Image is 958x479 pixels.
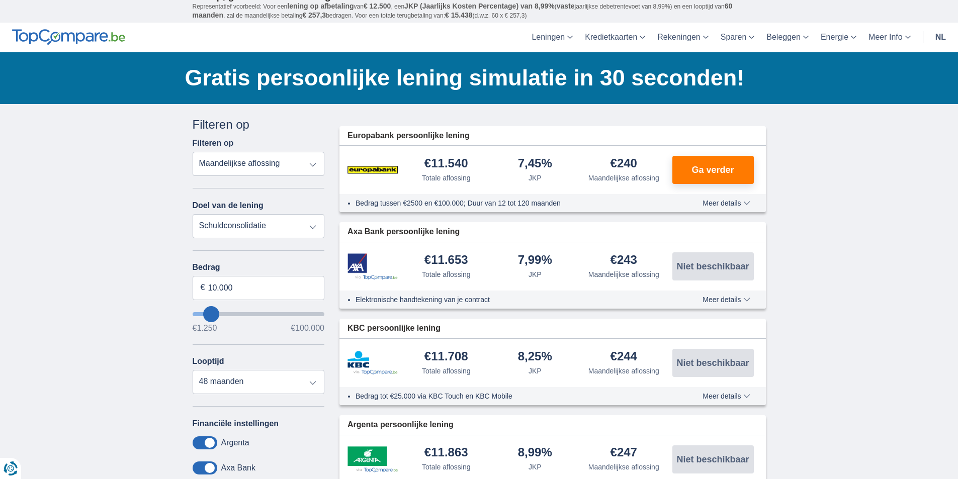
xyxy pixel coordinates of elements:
div: Totale aflossing [422,462,471,472]
span: Niet beschikbaar [676,358,749,367]
div: Maandelijkse aflossing [588,462,659,472]
span: Niet beschikbaar [676,262,749,271]
button: Meer details [695,296,757,304]
span: JKP (Jaarlijks Kosten Percentage) van 8,99% [404,2,555,10]
li: Bedrag tot €25.000 via KBC Touch en KBC Mobile [356,391,666,401]
div: JKP [529,173,542,183]
div: 7,45% [518,157,552,171]
div: JKP [529,366,542,376]
label: Axa Bank [221,463,255,472]
span: €1.250 [193,324,217,332]
div: 8,99% [518,446,552,460]
span: Meer details [703,200,750,207]
button: Ga verder [672,156,754,184]
button: Niet beschikbaar [672,445,754,473]
div: Maandelijkse aflossing [588,366,659,376]
div: €11.863 [424,446,468,460]
label: Bedrag [193,263,325,272]
div: Maandelijkse aflossing [588,173,659,183]
div: €240 [611,157,637,171]
li: Elektronische handtekening van je contract [356,295,666,305]
div: €244 [611,350,637,364]
img: TopCompare [12,29,125,45]
span: Meer details [703,296,750,303]
span: Axa Bank persoonlijke lening [347,226,460,238]
a: Leningen [526,23,579,52]
span: lening op afbetaling [287,2,354,10]
div: Totale aflossing [422,366,471,376]
span: Argenta persoonlijke lening [347,419,454,431]
span: KBC persoonlijke lening [347,323,441,334]
div: €11.540 [424,157,468,171]
span: € 12.500 [364,2,391,10]
img: product.pl.alt Argenta [347,446,398,472]
span: Ga verder [691,165,734,174]
img: product.pl.alt Axa Bank [347,253,398,280]
button: Meer details [695,199,757,207]
a: nl [929,23,952,52]
button: Niet beschikbaar [672,252,754,280]
span: € 257,3 [302,11,326,19]
span: €100.000 [291,324,324,332]
div: Maandelijkse aflossing [588,269,659,279]
h1: Gratis persoonlijke lening simulatie in 30 seconden! [185,62,766,93]
span: Niet beschikbaar [676,455,749,464]
div: €11.653 [424,254,468,267]
span: Europabank persoonlijke lening [347,130,470,142]
a: Meer Info [862,23,917,52]
a: Beleggen [760,23,815,52]
label: Doel van de lening [193,201,264,210]
a: Sparen [715,23,761,52]
div: 7,99% [518,254,552,267]
a: Rekeningen [651,23,714,52]
label: Filteren op [193,139,234,148]
img: product.pl.alt Europabank [347,157,398,182]
img: product.pl.alt KBC [347,351,398,375]
a: Kredietkaarten [579,23,651,52]
input: wantToBorrow [193,312,325,316]
div: €243 [611,254,637,267]
span: € 15.438 [445,11,473,19]
div: €247 [611,446,637,460]
label: Argenta [221,438,249,447]
button: Niet beschikbaar [672,349,754,377]
div: €11.708 [424,350,468,364]
div: JKP [529,269,542,279]
span: 60 maanden [193,2,733,19]
div: Totale aflossing [422,269,471,279]
div: 8,25% [518,350,552,364]
button: Meer details [695,392,757,400]
div: JKP [529,462,542,472]
label: Looptijd [193,357,224,366]
p: Representatief voorbeeld: Voor een van , een ( jaarlijkse debetrentevoet van 8,99%) en een loopti... [193,2,766,20]
span: vaste [557,2,575,10]
span: € [201,282,205,294]
div: Filteren op [193,116,325,133]
span: Meer details [703,393,750,400]
a: Energie [815,23,862,52]
div: Totale aflossing [422,173,471,183]
label: Financiële instellingen [193,419,279,428]
li: Bedrag tussen €2500 en €100.000; Duur van 12 tot 120 maanden [356,198,666,208]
